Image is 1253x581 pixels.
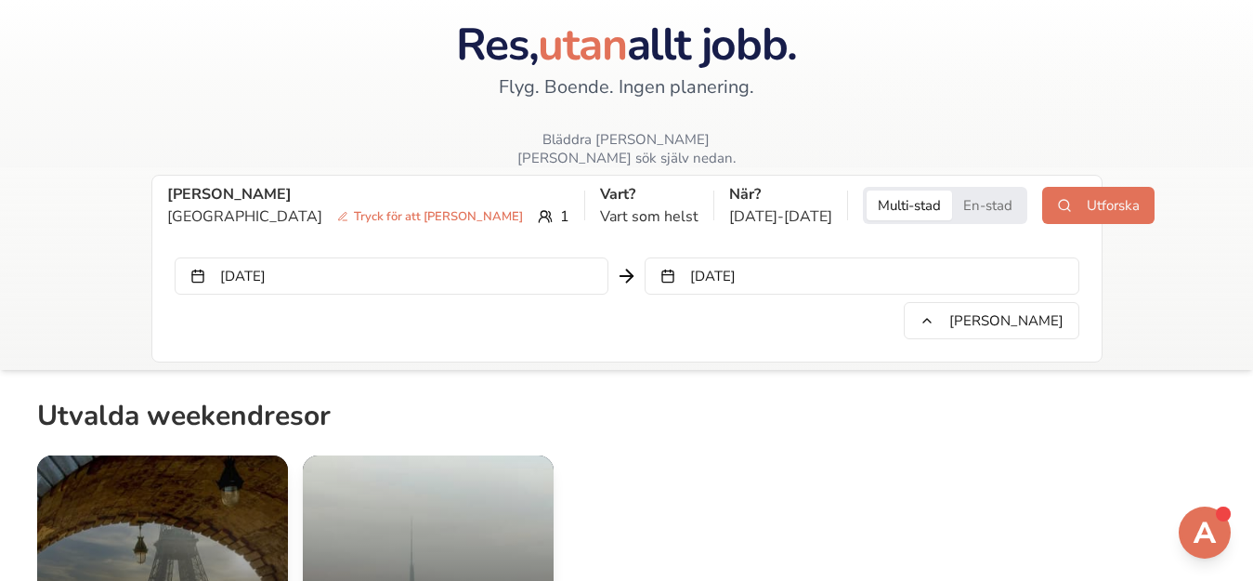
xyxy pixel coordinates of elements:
[600,205,698,228] p: Vart som helst
[729,205,832,228] p: [DATE] - [DATE]
[1042,187,1155,224] button: Utforska
[175,257,608,295] button: [DATE]
[167,205,569,228] div: 1
[538,14,626,75] span: utan
[456,14,796,75] span: Res, allt jobb.
[167,205,530,228] p: [GEOGRAPHIC_DATA]
[499,74,754,100] span: Flyg. Boende. Ingen planering.
[1179,507,1231,559] button: Open support chat
[600,183,698,205] p: Vart?
[863,187,1027,224] div: Trip style
[904,302,1079,339] button: [PERSON_NAME]
[645,257,1078,295] button: [DATE]
[37,400,331,441] h2: Utvalda weekendresor
[167,183,569,205] p: [PERSON_NAME]
[729,183,832,205] p: När?
[867,191,952,220] button: Multi-city
[330,207,530,226] span: Tryck för att [PERSON_NAME]
[1182,510,1227,555] img: Support
[489,130,765,167] span: Bläddra [PERSON_NAME] [PERSON_NAME] sök själv nedan.
[952,191,1024,220] button: Single-city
